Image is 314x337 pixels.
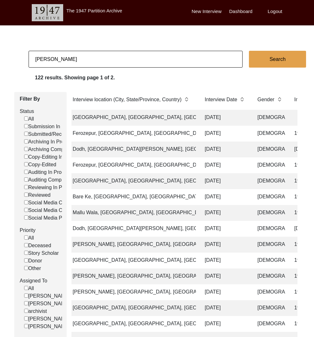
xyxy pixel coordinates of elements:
[69,142,196,157] td: Dodh, [GEOGRAPHIC_DATA][PERSON_NAME], [GEOGRAPHIC_DATA], [GEOGRAPHIC_DATA], [GEOGRAPHIC_DATA], [G...
[277,96,282,103] img: sort-button.png
[24,116,28,121] input: All
[24,215,28,220] input: Social Media Published
[24,162,28,166] input: Copy-Edited
[201,221,249,237] td: [DATE]
[69,300,196,316] td: [GEOGRAPHIC_DATA], [GEOGRAPHIC_DATA], [GEOGRAPHIC_DATA]
[201,205,249,221] td: [DATE]
[20,227,62,234] label: Priority
[254,253,285,268] td: [DEMOGRAPHIC_DATA]
[257,96,275,103] label: Gender of interviewee
[24,258,28,262] input: Donor
[24,301,28,305] input: [PERSON_NAME]
[20,108,62,115] label: Status
[35,74,115,82] label: 122 results. Showing page 1 of 2.
[73,96,182,103] label: Interview location (City, State/Province, Country)
[240,96,244,103] img: sort-button.png
[24,153,85,161] label: Copy-Editing In Progress
[29,51,243,68] input: Search...
[229,8,252,15] label: Dashboard
[201,142,249,157] td: [DATE]
[254,126,285,142] td: [DEMOGRAPHIC_DATA]
[69,221,196,237] td: Dodh, [GEOGRAPHIC_DATA][PERSON_NAME], [GEOGRAPHIC_DATA], [GEOGRAPHIC_DATA], [GEOGRAPHIC_DATA], [G...
[24,316,28,320] input: [PERSON_NAME]
[254,189,285,205] td: [DEMOGRAPHIC_DATA]
[24,207,77,214] label: Social Media Curated
[24,170,28,174] input: Auditing In Progress
[254,110,285,126] td: [DEMOGRAPHIC_DATA]
[32,4,63,21] img: header-logo.png
[24,242,51,249] label: Deceased
[201,126,249,142] td: [DATE]
[24,146,75,153] label: Archiving Completed
[24,185,28,189] input: Reviewing In Progress
[254,142,285,157] td: [DEMOGRAPHIC_DATA]
[24,214,81,222] label: Social Media Published
[24,115,34,123] label: All
[20,95,62,103] label: Filter By
[24,200,28,204] input: Social Media Curation In Progress
[24,177,28,182] input: Auditing Completed
[24,249,59,257] label: Story Scholar
[254,221,285,237] td: [DEMOGRAPHIC_DATA]
[24,257,42,265] label: Donor
[24,176,73,184] label: Auditing Completed
[254,157,285,173] td: [DEMOGRAPHIC_DATA]
[24,139,28,143] input: Archiving In Progress
[69,126,196,142] td: Ferozepur, [GEOGRAPHIC_DATA], [GEOGRAPHIC_DATA]
[66,8,122,13] label: The 1947 Partition Archive
[201,253,249,268] td: [DATE]
[24,251,28,255] input: Story Scholar
[24,168,74,176] label: Auditing In Progress
[254,205,285,221] td: [DEMOGRAPHIC_DATA]
[201,300,249,316] td: [DATE]
[201,157,249,173] td: [DATE]
[69,110,196,126] td: [GEOGRAPHIC_DATA], [GEOGRAPHIC_DATA], [GEOGRAPHIC_DATA], [GEOGRAPHIC_DATA]
[69,173,196,189] td: [GEOGRAPHIC_DATA], [GEOGRAPHIC_DATA], [GEOGRAPHIC_DATA], [GEOGRAPHIC_DATA]
[24,208,28,212] input: Social Media Curated
[201,316,249,332] td: [DATE]
[201,268,249,284] td: [DATE]
[24,300,70,307] label: [PERSON_NAME]
[249,51,306,68] button: Search
[201,237,249,253] td: [DATE]
[254,300,285,316] td: [DEMOGRAPHIC_DATA]
[69,253,196,268] td: [GEOGRAPHIC_DATA], [GEOGRAPHIC_DATA], [GEOGRAPHIC_DATA]
[24,124,28,128] input: Submission In Progress
[69,237,196,253] td: [PERSON_NAME], [GEOGRAPHIC_DATA], [GEOGRAPHIC_DATA]
[24,265,41,272] label: Other
[69,189,196,205] td: Bare Ke, [GEOGRAPHIC_DATA], [GEOGRAPHIC_DATA]
[254,173,285,189] td: [DEMOGRAPHIC_DATA]
[24,235,28,240] input: All
[201,173,249,189] td: [DATE]
[24,138,77,146] label: Archiving In Progress
[24,161,56,168] label: Copy-Edited
[205,96,237,103] label: Interview Date
[184,96,189,103] img: sort-button.png
[24,286,28,290] input: All
[201,110,249,126] td: [DATE]
[24,309,28,313] input: archivist
[24,234,34,242] label: All
[69,205,196,221] td: Mallu Wala, [GEOGRAPHIC_DATA], [GEOGRAPHIC_DATA]
[69,284,196,300] td: [PERSON_NAME], [GEOGRAPHIC_DATA], [GEOGRAPHIC_DATA]
[24,292,70,300] label: [PERSON_NAME]
[254,284,285,300] td: [DEMOGRAPHIC_DATA]
[24,294,28,298] input: [PERSON_NAME]
[24,315,70,323] label: [PERSON_NAME]
[24,191,50,199] label: Reviewed
[201,284,249,300] td: [DATE]
[268,8,282,15] label: Logout
[24,307,47,315] label: archivist
[254,237,285,253] td: [DEMOGRAPHIC_DATA]
[192,8,222,15] label: New Interview
[24,285,34,292] label: All
[254,316,285,332] td: [DEMOGRAPHIC_DATA]
[24,323,70,330] label: [PERSON_NAME]
[24,266,28,270] input: Other
[24,132,28,136] input: Submitted/Received
[69,268,196,284] td: [PERSON_NAME], [GEOGRAPHIC_DATA], [GEOGRAPHIC_DATA]
[254,268,285,284] td: [DEMOGRAPHIC_DATA]
[24,147,28,151] input: Archiving Completed
[24,199,105,207] label: Social Media Curation In Progress
[69,316,196,332] td: [GEOGRAPHIC_DATA], [GEOGRAPHIC_DATA], [GEOGRAPHIC_DATA]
